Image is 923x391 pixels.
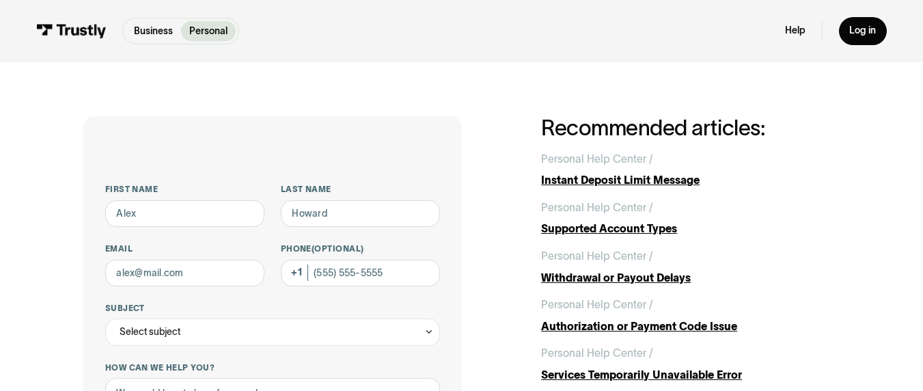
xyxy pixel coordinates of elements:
[312,244,364,253] span: (Optional)
[134,24,173,38] p: Business
[105,260,264,287] input: alex@mail.com
[541,248,653,265] div: Personal Help Center /
[541,221,840,237] div: Supported Account Types
[541,345,653,362] div: Personal Help Center /
[541,270,840,286] div: Withdrawal or Payout Delays
[541,200,840,237] a: Personal Help Center /Supported Account Types
[105,184,264,195] label: First name
[126,21,181,41] a: Business
[541,319,840,335] div: Authorization or Payment Code Issue
[281,200,440,228] input: Howard
[541,172,840,189] div: Instant Deposit Limit Message
[541,200,653,216] div: Personal Help Center /
[849,25,876,37] div: Log in
[105,362,440,373] label: How can we help you?
[281,260,440,287] input: (555) 555-5555
[189,24,228,38] p: Personal
[541,151,840,189] a: Personal Help Center /Instant Deposit Limit Message
[541,345,840,383] a: Personal Help Center /Services Temporarily Unavailable Error
[281,184,440,195] label: Last name
[105,243,264,254] label: Email
[105,200,264,228] input: Alex
[105,303,440,314] label: Subject
[541,297,840,334] a: Personal Help Center /Authorization or Payment Code Issue
[281,243,440,254] label: Phone
[541,297,653,313] div: Personal Help Center /
[181,21,236,41] a: Personal
[36,24,107,39] img: Trustly Logo
[541,248,840,286] a: Personal Help Center /Withdrawal or Payout Delays
[785,25,805,37] a: Help
[541,116,840,140] h2: Recommended articles:
[120,324,180,340] div: Select subject
[541,151,653,167] div: Personal Help Center /
[541,367,840,383] div: Services Temporarily Unavailable Error
[839,17,887,46] a: Log in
